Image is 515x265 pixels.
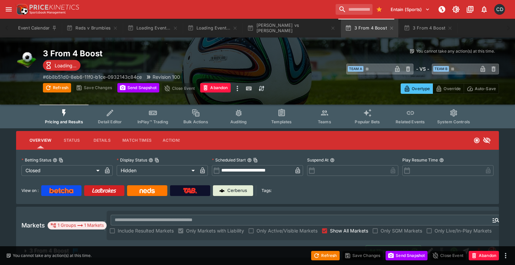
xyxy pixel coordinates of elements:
[307,157,329,163] p: Suspend At
[149,158,153,162] button: Display StatusCopy To Clipboard
[98,119,122,124] span: Detail Editor
[402,157,438,163] p: Play Resume Time
[14,19,61,38] button: Event Calendar
[396,119,425,124] span: Related Events
[45,119,83,124] span: Pricing and Results
[219,188,225,193] img: Cerberus
[478,3,490,15] button: Notifications
[200,83,230,92] button: Abandon
[387,4,434,15] button: Select Tenant
[92,188,116,193] img: Ladbrokes
[436,245,448,257] button: SGM Disabled
[318,119,331,124] span: Teams
[139,188,155,193] img: Neds
[212,157,246,163] p: Scheduled Start
[341,19,398,38] button: 3 From 4 Boost
[50,221,104,229] div: 1 Groups 1 Markets
[55,62,76,69] p: Loading...
[416,65,429,72] h6: - VS -
[117,165,197,176] div: Hidden
[374,4,385,15] button: Bookmarks
[433,66,449,72] span: Team B
[348,66,363,72] span: Team A
[153,73,180,80] p: Revision 100
[494,4,505,15] div: Cameron Duffy
[21,221,45,229] h5: Markets
[21,157,51,163] p: Betting Status
[271,119,292,124] span: Templates
[16,244,365,258] button: 3 From 4 Boost
[330,227,368,234] span: Show All Markets
[243,19,340,38] button: [PERSON_NAME] vs [PERSON_NAME]
[401,83,433,94] button: Overtype
[450,3,462,15] button: Toggle light/dark mode
[43,83,71,92] button: Refresh
[230,119,247,124] span: Auditing
[386,251,427,260] button: Send Snapshot
[424,245,436,257] button: Edit Detail
[311,251,339,260] button: Refresh
[469,251,499,260] button: Abandon
[21,165,102,176] div: Closed
[437,119,470,124] span: System Controls
[448,245,460,257] button: Open
[460,245,472,257] button: Straight
[247,158,252,162] button: Scheduled StartCopy To Clipboard
[464,3,476,15] button: Documentation
[497,227,505,235] svg: More
[3,3,15,15] button: open drawer
[439,158,444,162] button: Play Resume Time
[412,85,430,92] p: Overtype
[183,19,242,38] button: Loading Event...
[155,158,159,162] button: Copy To Clipboard
[336,4,373,15] input: search
[118,227,174,234] span: Include Resulted Markets
[330,158,335,162] button: Suspend At
[213,185,253,196] a: Cerberus
[15,3,28,16] img: PriceKinetics Logo
[30,5,79,10] img: PriceKinetics
[502,252,510,260] button: more
[21,185,39,196] label: View on :
[117,132,157,148] button: Match Times
[435,227,492,234] span: Only Live/In-Play Markets
[123,19,182,38] button: Loading Event...
[117,83,159,92] button: Send Snapshot
[30,11,66,14] img: Sportsbook Management
[59,158,63,162] button: Copy To Clipboard
[464,83,499,94] button: Auto-Save
[40,105,475,128] div: Event type filters
[365,245,421,257] button: 547Transaction(s)
[183,188,197,193] img: TabNZ
[475,85,496,92] p: Auto-Save
[57,132,87,148] button: Status
[24,132,57,148] button: Overview
[53,158,57,162] button: Betting StatusCopy To Clipboard
[186,227,244,234] span: Only Markets with Liability
[253,158,258,162] button: Copy To Clipboard
[469,252,499,258] span: Mark an event as closed and abandoned.
[49,188,73,193] img: Betcha
[43,48,271,59] h2: Copy To Clipboard
[62,19,122,38] button: Reds v Brumbies
[490,214,502,226] button: Open
[433,83,464,94] button: Override
[157,132,187,148] button: Actions
[492,2,507,17] button: Cameron Duffy
[262,185,272,196] label: Tags:
[436,3,448,15] button: NOT Connected to PK
[444,85,461,92] p: Override
[400,19,457,38] button: 3 From 4 Boost
[137,119,168,124] span: InPlay™ Trading
[227,187,247,194] p: Cerberus
[43,73,142,80] p: Copy To Clipboard
[381,227,422,234] span: Only SGM Markets
[13,253,92,259] p: You cannot take any action(s) at this time.
[473,137,480,144] svg: Closed
[355,119,380,124] span: Popular Bets
[233,83,241,94] button: more
[200,84,230,91] span: Mark an event as closed and abandoned.
[183,119,208,124] span: Bulk Actions
[16,48,38,70] img: soccer.png
[401,83,499,94] div: Start From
